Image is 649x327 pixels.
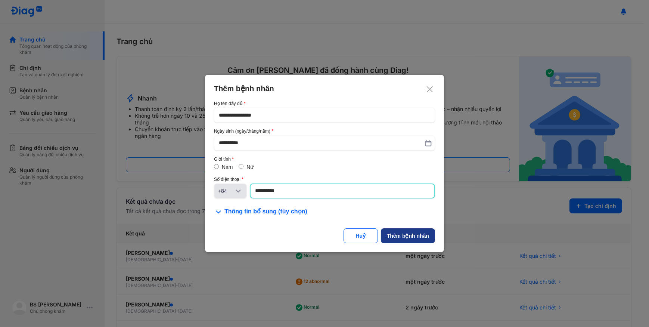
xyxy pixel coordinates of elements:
[387,232,429,240] div: Thêm bệnh nhân
[224,207,307,216] span: Thông tin bổ sung (tùy chọn)
[246,164,254,170] label: Nữ
[214,84,435,93] div: Thêm bệnh nhân
[381,228,435,243] button: Thêm bệnh nhân
[344,228,378,243] button: Huỷ
[214,157,435,162] div: Giới tính
[222,164,233,170] label: Nam
[214,101,435,106] div: Họ tên đầy đủ
[218,187,234,195] div: +84
[214,129,435,134] div: Ngày sinh (ngày/tháng/năm)
[214,177,435,182] div: Số điện thoại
